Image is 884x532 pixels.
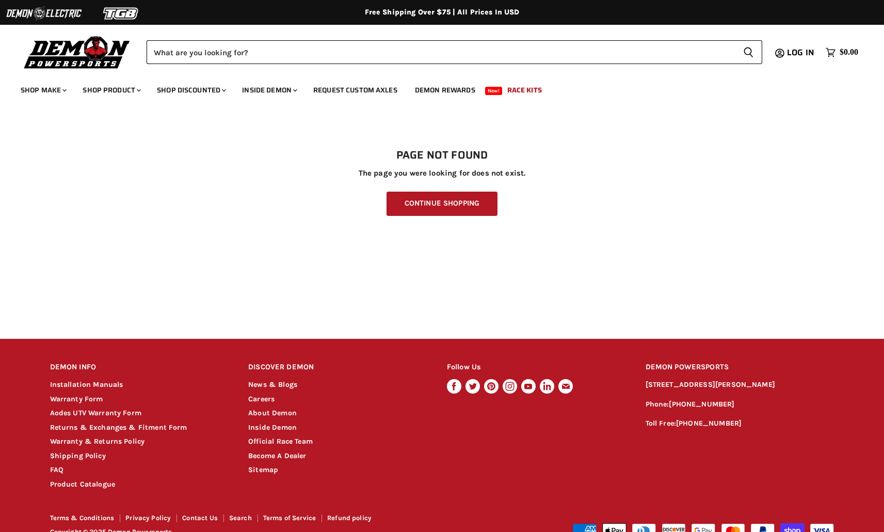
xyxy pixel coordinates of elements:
a: Request Custom Axles [306,80,405,101]
a: Inside Demon [248,423,297,432]
ul: Main menu [13,75,856,101]
a: Continue Shopping [387,192,497,216]
a: Product Catalogue [50,480,116,489]
a: Refund policy [327,514,372,522]
p: Phone: [646,399,834,411]
a: Careers [248,395,275,403]
a: Contact Us [182,514,218,522]
a: Become A Dealer [248,451,306,460]
a: Log in [782,48,821,57]
h2: DEMON POWERSPORTS [646,355,834,380]
a: Terms of Service [263,514,316,522]
span: New! [485,87,503,95]
h1: Page not found [50,149,834,162]
a: Shop Discounted [149,80,232,101]
input: Search [147,40,735,64]
a: News & Blogs [248,380,297,389]
form: Product [147,40,762,64]
h2: Follow Us [447,355,626,380]
span: $0.00 [840,48,858,57]
a: Warranty & Returns Policy [50,437,145,446]
p: [STREET_ADDRESS][PERSON_NAME] [646,379,834,391]
div: Free Shipping Over $75 | All Prices In USD [29,8,855,17]
img: TGB Logo 2 [83,4,160,23]
a: Search [229,514,252,522]
a: Warranty Form [50,395,103,403]
a: [PHONE_NUMBER] [669,400,734,409]
a: Demon Rewards [407,80,483,101]
nav: Footer [50,514,443,525]
a: $0.00 [821,45,863,60]
a: Inside Demon [234,80,303,101]
a: Returns & Exchanges & Fitment Form [50,423,187,432]
a: About Demon [248,409,297,417]
a: Official Race Team [248,437,313,446]
a: Privacy Policy [125,514,171,522]
a: FAQ [50,465,63,474]
h2: DISCOVER DEMON [248,355,427,380]
a: Terms & Conditions [50,514,115,522]
h2: DEMON INFO [50,355,229,380]
a: Installation Manuals [50,380,123,389]
img: Demon Powersports [21,34,134,70]
a: Aodes UTV Warranty Form [50,409,141,417]
p: The page you were looking for does not exist. [50,169,834,178]
a: [PHONE_NUMBER] [676,419,742,428]
p: Toll Free: [646,418,834,430]
span: Log in [787,46,814,59]
a: Shop Product [75,80,147,101]
a: Race Kits [500,80,550,101]
button: Search [735,40,762,64]
a: Shop Make [13,80,73,101]
img: Demon Electric Logo 2 [5,4,83,23]
a: Sitemap [248,465,278,474]
a: Shipping Policy [50,451,106,460]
